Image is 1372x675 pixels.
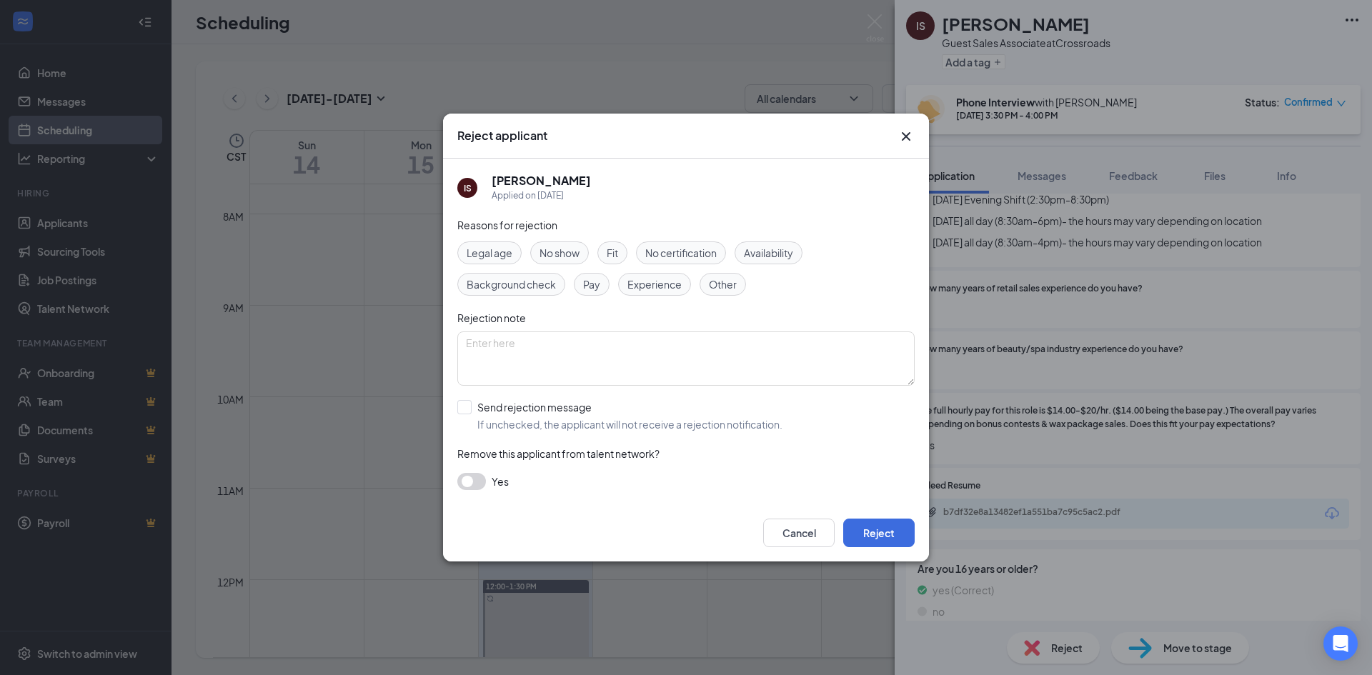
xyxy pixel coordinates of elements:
[540,245,580,261] span: No show
[467,276,556,292] span: Background check
[492,173,591,189] h5: [PERSON_NAME]
[843,519,915,547] button: Reject
[607,245,618,261] span: Fit
[583,276,600,292] span: Pay
[467,245,512,261] span: Legal age
[457,311,526,324] span: Rejection note
[898,128,915,145] button: Close
[627,276,682,292] span: Experience
[492,189,591,203] div: Applied on [DATE]
[709,276,737,292] span: Other
[645,245,717,261] span: No certification
[457,447,660,460] span: Remove this applicant from talent network?
[492,473,509,490] span: Yes
[457,128,547,144] h3: Reject applicant
[763,519,835,547] button: Cancel
[898,128,915,145] svg: Cross
[457,219,557,231] span: Reasons for rejection
[744,245,793,261] span: Availability
[464,182,472,194] div: IS
[1323,626,1358,661] div: Open Intercom Messenger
